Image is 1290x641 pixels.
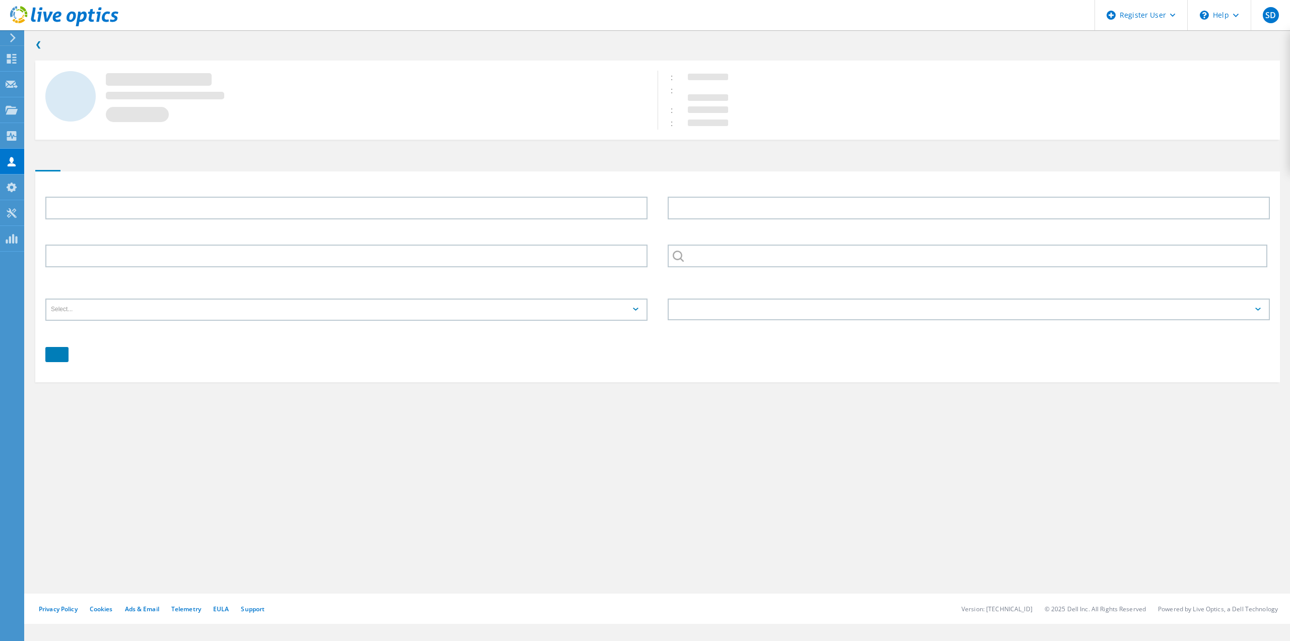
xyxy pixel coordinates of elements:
a: Back to search [35,38,42,50]
svg: \n [1200,11,1209,20]
li: Powered by Live Optics, a Dell Technology [1158,605,1278,613]
span: : [671,118,683,129]
a: Privacy Policy [39,605,78,613]
span: : [671,104,683,115]
a: Ads & Email [125,605,159,613]
a: Cookies [90,605,113,613]
a: EULA [213,605,229,613]
li: © 2025 Dell Inc. All Rights Reserved [1045,605,1146,613]
span: : [671,72,683,83]
li: Version: [TECHNICAL_ID] [961,605,1033,613]
a: Telemetry [171,605,201,613]
a: Live Optics Dashboard [10,21,118,28]
span: : [671,85,683,96]
a: Support [241,605,265,613]
span: SD [1265,11,1276,19]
